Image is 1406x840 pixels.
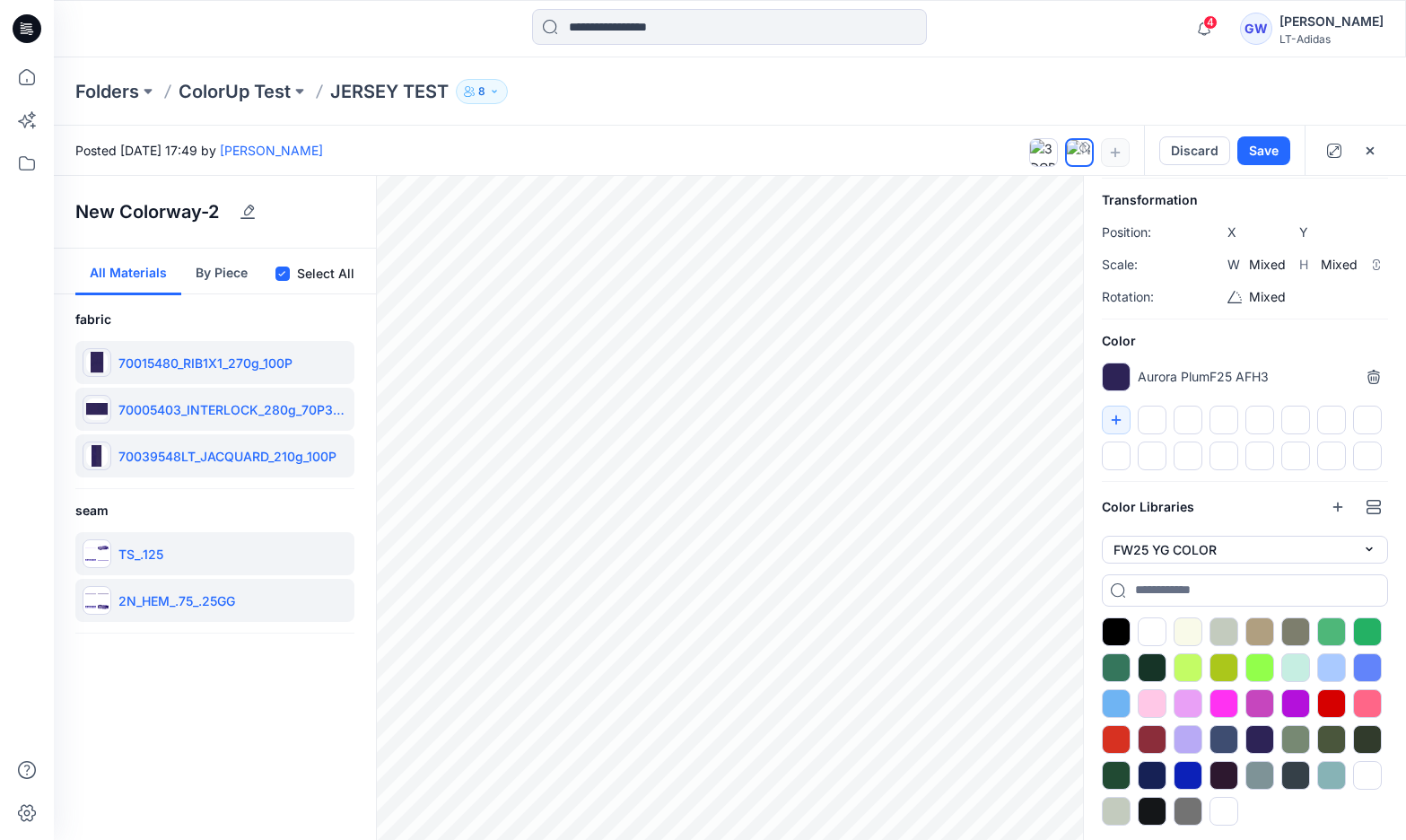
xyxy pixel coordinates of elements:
p: Scale: [1102,254,1174,276]
h6: seam [75,500,354,521]
span: Posted [DATE] 17:49 by [75,141,323,160]
p: 2N_HEM_.75_.25GG [118,591,235,610]
p: X [1227,222,1242,243]
h6: fabric [75,309,354,330]
img: 97nO8AAAAAZJREFUAwBs7HK6UddL9wAAAABJRU5ErkJggg== [98,555,109,565]
button: By Piece [181,249,262,295]
a: Folders [75,79,139,104]
p: 8 [478,82,485,101]
button: 8 [456,79,508,104]
img: New Colorway-2 [1067,140,1092,165]
label: Select All [297,263,354,284]
button: FW25 YG COLOR [1102,536,1388,564]
img: 8ukaqJAAAABklEQVQDAPMuQ7gOjJ61AAAAAElFTkSuQmCC [98,601,109,612]
button: All Materials [75,249,181,295]
img: FHugaQAAAAZJREFUAwAzJO4gkCsstwAAAABJRU5ErkJggg== [85,601,96,612]
img: 8xa7wfAAAABklEQVQDAJ+oMlACMZPBAAAAAElFTkSuQmCC [86,352,108,373]
h4: New Colorway-2 [75,201,219,223]
p: 70005403_INTERLOCK_280g_70P30C [118,400,347,419]
img: 0rLcQMAAAAGSURBVAMAssqgB61C16MAAAAASUVORK5CYII= [98,589,109,599]
p: W [1227,254,1242,276]
button: Discard [1159,136,1230,165]
p: 70039548LT_JACQUARD_210g_100P [118,447,336,466]
a: ColorUp Test [179,79,291,104]
h6: Transformation [1102,189,1388,211]
div: LT-Adidas [1279,32,1384,46]
h6: Color [1102,330,1388,352]
p: Position: [1102,222,1174,243]
img: UdoM6PEAAAAABJRU5ErkJggg== [86,445,108,467]
img: 9+w2pyAAAABklEQVQDAHzLgAVBmGEvAAAAAElFTkSuQmCC [85,542,96,553]
p: 70015480_RIB1X1_270g_100P [118,354,293,372]
img: yJ2b8QAAAABJRU5ErkJggg== [85,555,96,565]
span: 4 [1203,15,1218,30]
p: JERSEY TEST [330,79,449,104]
p: H [1299,254,1314,276]
a: [PERSON_NAME] [220,143,323,158]
img: +l5TNPAAAABklEQVQDAKfbDzavIBlVAAAAAElFTkSuQmCC [86,398,108,420]
img: qh1iwAAAAAZJREFUAwAbbMFg7+QO4wAAAABJRU5ErkJggg== [98,542,109,553]
p: Y [1299,222,1314,243]
button: Save [1237,136,1290,165]
h6: Color Libraries [1102,496,1194,518]
div: GW [1240,13,1272,45]
div: [PERSON_NAME] [1279,11,1384,32]
p: TS_.125 [118,545,163,564]
p: Aurora PlumF25 AFH3 [1138,367,1269,386]
p: Rotation: [1102,286,1174,308]
img: 4xEAaAAAABklEQVQDAKaK4Afy2tWuAAAAAElFTkSuQmCC [85,589,96,599]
